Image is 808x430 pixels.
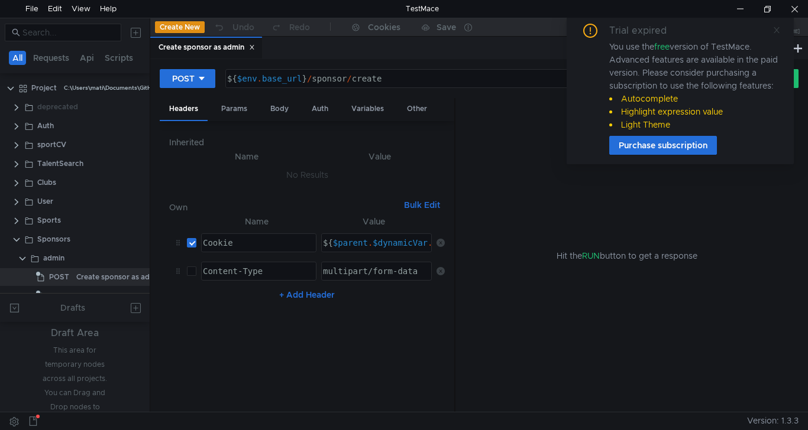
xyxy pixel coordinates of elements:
button: Api [76,51,98,65]
span: Version: 1.3.3 [747,412,799,429]
div: Clubs [37,174,56,191]
button: Requests [30,51,73,65]
div: Sports [37,211,61,229]
button: Redo [263,18,318,36]
button: All [9,51,26,65]
li: Highlight expression value [609,105,780,118]
div: Params [212,98,257,120]
div: Undo [232,20,254,34]
button: Bulk Edit [399,198,445,212]
div: Create sponsor as admin [159,41,255,54]
span: PUT [49,287,64,305]
div: Redo [289,20,310,34]
button: Undo [205,18,263,36]
button: Scripts [101,51,137,65]
th: Name [179,149,314,164]
span: free [654,41,670,52]
div: Update sponsor status as admin [71,287,183,305]
div: Save [437,23,456,31]
div: Trial expired [609,24,681,38]
div: Headers [160,98,208,121]
div: Auth [302,98,338,120]
div: Other [397,98,437,120]
button: POST [160,69,215,88]
button: local [558,18,640,37]
th: Value [316,214,432,229]
h6: Inherited [169,135,445,149]
div: Cookies [368,20,400,34]
div: Sponsors [37,230,70,248]
button: Create New [155,21,205,33]
div: deprecated [37,98,78,116]
div: POST [172,72,195,85]
div: Body [261,98,298,120]
span: Hit the button to get a response [557,249,697,262]
div: Project [31,79,57,97]
div: Auth [37,117,54,135]
div: Create sponsor as admin [76,268,162,286]
th: Name [196,214,316,229]
th: Value [314,149,445,164]
div: admin [43,249,64,267]
div: You use the version of TestMace. Advanced features are available in the paid version. Please cons... [609,40,780,131]
div: sportCV [37,136,66,154]
nz-embed-empty: No Results [286,170,328,180]
div: C:\Users\mati\Documents\GitHub\ewins-back-nest\docs\Project [64,79,244,97]
div: TalentSearch [37,155,83,172]
button: + Add Header [274,288,340,302]
span: RUN [582,250,600,261]
li: Autocomplete [609,92,780,105]
div: Variables [342,98,393,120]
span: POST [49,268,69,286]
li: Light Theme [609,118,780,131]
div: Drafts [60,301,85,315]
input: Search... [22,26,114,39]
button: Purchase subscription [609,136,717,155]
div: User [37,193,53,210]
h6: Own [169,200,399,214]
